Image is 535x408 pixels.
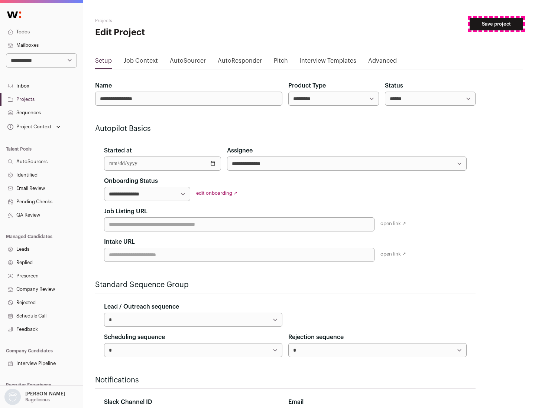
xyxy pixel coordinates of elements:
[95,56,112,68] a: Setup
[104,302,179,311] label: Lead / Outreach sequence
[104,177,158,185] label: Onboarding Status
[288,333,344,342] label: Rejection sequence
[95,124,476,134] h2: Autopilot Basics
[95,27,238,39] h1: Edit Project
[4,389,21,405] img: nopic.png
[227,146,253,155] label: Assignee
[6,124,52,130] div: Project Context
[274,56,288,68] a: Pitch
[95,81,112,90] label: Name
[288,81,326,90] label: Product Type
[25,397,50,403] p: Bagelicious
[124,56,158,68] a: Job Context
[104,333,165,342] label: Scheduling sequence
[288,398,467,407] div: Email
[218,56,262,68] a: AutoResponder
[104,146,132,155] label: Started at
[3,389,67,405] button: Open dropdown
[196,191,237,195] a: edit onboarding ↗
[368,56,397,68] a: Advanced
[104,207,147,216] label: Job Listing URL
[300,56,356,68] a: Interview Templates
[95,280,476,290] h2: Standard Sequence Group
[104,398,152,407] label: Slack Channel ID
[170,56,206,68] a: AutoSourcer
[25,391,65,397] p: [PERSON_NAME]
[3,7,25,22] img: Wellfound
[95,18,238,24] h2: Projects
[6,122,62,132] button: Open dropdown
[385,81,403,90] label: Status
[470,18,523,30] button: Save project
[104,237,135,246] label: Intake URL
[95,375,476,385] h2: Notifications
